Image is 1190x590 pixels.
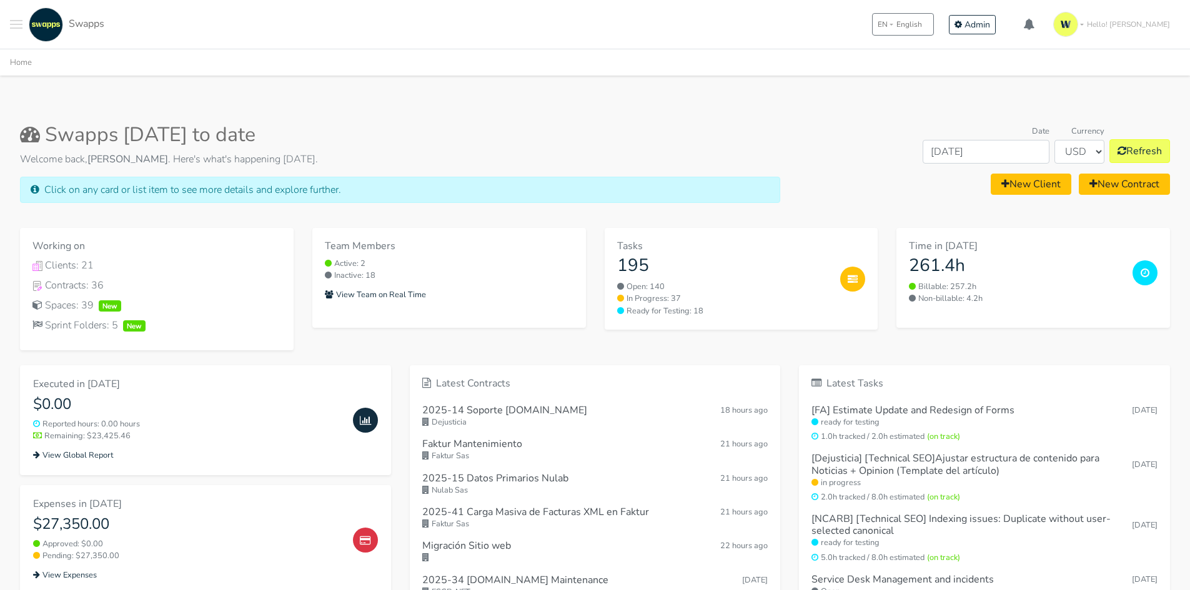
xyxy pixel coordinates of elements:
[720,540,768,551] span: Sep 04, 2025 11:48
[927,491,960,503] span: (on track)
[325,270,573,282] small: Inactive: 18
[720,506,768,518] span: Sep 04, 2025 12:43
[720,405,768,416] span: Sep 04, 2025 15:36
[811,508,1158,569] a: [NCARB] [Technical SEO] Indexing issues: Duplicate without user-selected canonical [DATE] ready f...
[422,518,768,530] small: Faktur Sas
[720,438,768,450] span: Sep 04, 2025 12:53
[26,7,104,42] a: Swapps
[32,298,281,313] a: Spaces: 39New
[20,152,780,167] p: Welcome back, . Here's what's happening [DATE].
[32,281,42,291] img: Contracts Icon
[69,17,104,31] span: Swapps
[33,515,343,533] h4: $27,350.00
[87,152,168,166] strong: [PERSON_NAME]
[32,261,42,271] img: Clients Icon
[909,255,1123,277] h3: 261.4h
[1079,174,1170,195] a: New Contract
[20,123,780,147] h2: Swapps [DATE] to date
[896,228,1170,328] a: Time in [DATE] 261.4h Billable: 257.2h Non-billable: 4.2h
[33,418,343,430] small: Reported hours: 0.00 hours
[909,281,1123,293] small: Billable: 257.2h
[617,240,831,252] h6: Tasks
[325,289,426,300] small: View Team on Real Time
[811,405,1014,416] h6: [FA] Estimate Update and Redesign of Forms
[811,574,994,586] h6: Service Desk Management and incidents
[10,57,32,68] a: Home
[617,281,831,293] a: Open: 140
[33,378,343,390] h6: Executed in [DATE]
[422,501,768,535] a: 2025-41 Carga Masiva de Facturas XML en Faktur 21 hours ago Faktur Sas
[1132,519,1158,531] small: [DATE]
[33,569,97,581] small: View Expenses
[720,473,768,484] span: Sep 04, 2025 12:50
[1109,139,1170,163] button: Refresh
[964,19,990,31] span: Admin
[422,506,649,518] h6: 2025-41 Carga Masiva de Facturas XML en Faktur
[422,400,768,433] a: 2025-14 Soporte [DOMAIN_NAME] 18 hours ago Dejusticia
[422,468,768,501] a: 2025-15 Datos Primarios Nulab 21 hours ago Nulab Sas
[927,552,960,563] span: (on track)
[312,228,586,328] a: Team Members Active: 2 Inactive: 18 View Team on Real Time
[32,318,281,333] div: Sprint Folders: 5
[422,484,768,496] small: Nulab Sas
[422,378,768,390] h6: Latest Contracts
[325,258,573,270] small: Active: 2
[29,7,63,42] img: swapps-linkedin-v2.jpg
[1087,19,1170,30] span: Hello! [PERSON_NAME]
[32,298,281,313] div: Spaces: 39
[32,278,281,293] a: Contracts IconContracts: 36
[422,535,768,569] a: Migración Sitio web 22 hours ago
[32,318,281,333] a: Sprint Folders: 5New
[32,240,281,252] h6: Working on
[33,538,343,550] small: Approved: $0.00
[909,240,1123,252] h6: Time in [DATE]
[896,19,922,30] span: English
[1032,125,1049,137] label: Date
[811,448,1158,508] a: [Dejusticia] [Technical SEO]Ajustar estructura de contenido para Noticias + Opinion (Template del...
[1132,405,1158,416] small: [DATE]
[811,416,1158,428] small: ready for testing
[811,513,1132,537] h6: [NCARB] [Technical SEO] Indexing issues: Duplicate without user-selected canonical
[33,498,343,510] h6: Expenses in [DATE]
[422,450,768,462] small: Faktur Sas
[909,293,1123,305] small: Non-billable: 4.2h
[32,258,281,273] a: Clients IconClients: 21
[811,477,1158,489] small: in progress
[1071,125,1104,137] label: Currency
[742,574,768,586] span: Sep 02, 2025 13:14
[422,540,511,552] h6: Migración Sitio web
[32,278,281,293] div: Contracts: 36
[32,258,281,273] div: Clients: 21
[1048,7,1180,42] a: Hello! [PERSON_NAME]
[1053,12,1078,37] img: isotipo-3-3e143c57.png
[617,255,831,277] h3: 195
[811,431,1158,443] small: 1.0h tracked / 2.0h estimated
[20,177,780,203] div: Click on any card or list item to see more details and explore further.
[811,453,1132,476] h6: [Dejusticia] [Technical SEO]Ajustar estructura de contenido para Noticias + Opinion (Template del...
[20,365,391,475] a: Executed in [DATE] $0.00 Reported hours: 0.00 hours Remaining: $23,425.46 View Global Report
[422,416,768,428] small: Dejusticia
[617,240,831,276] a: Tasks 195
[33,395,343,413] h4: $0.00
[1132,459,1158,471] small: [DATE]
[872,13,934,36] button: ENEnglish
[617,293,831,305] a: In Progress: 37
[33,450,113,461] small: View Global Report
[422,433,768,467] a: Faktur Mantenimiento 21 hours ago Faktur Sas
[422,473,568,484] h6: 2025-15 Datos Primarios Nulab
[811,491,1158,503] small: 2.0h tracked / 8.0h estimated
[422,574,608,586] h6: 2025-34 [DOMAIN_NAME] Maintenance
[123,320,146,332] span: New
[991,174,1071,195] a: New Client
[811,400,1158,448] a: [FA] Estimate Update and Redesign of Forms [DATE] ready for testing 1.0h tracked / 2.0h estimated...
[811,537,1158,549] small: ready for testing
[325,240,573,252] h6: Team Members
[422,405,587,416] h6: 2025-14 Soporte [DOMAIN_NAME]
[927,431,960,442] span: (on track)
[99,300,121,312] span: New
[949,15,996,34] a: Admin
[617,305,831,317] a: Ready for Testing: 18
